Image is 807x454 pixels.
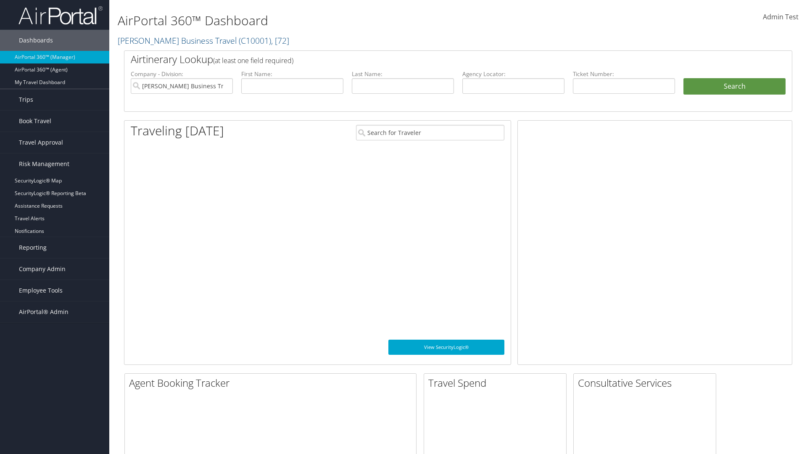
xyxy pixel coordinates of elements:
input: Search for Traveler [356,125,504,140]
span: Travel Approval [19,132,63,153]
span: AirPortal® Admin [19,301,69,322]
a: [PERSON_NAME] Business Travel [118,35,289,46]
span: Dashboards [19,30,53,51]
span: Risk Management [19,153,69,174]
span: (at least one field required) [213,56,293,65]
h1: AirPortal 360™ Dashboard [118,12,572,29]
h1: Traveling [DATE] [131,122,224,140]
span: Company Admin [19,259,66,280]
h2: Airtinerary Lookup [131,52,730,66]
label: First Name: [241,70,343,78]
h2: Travel Spend [428,376,566,390]
span: Book Travel [19,111,51,132]
span: Employee Tools [19,280,63,301]
label: Ticket Number: [573,70,675,78]
button: Search [683,78,786,95]
span: Admin Test [763,12,799,21]
img: airportal-logo.png [18,5,103,25]
a: Admin Test [763,4,799,30]
a: View SecurityLogic® [388,340,504,355]
span: Reporting [19,237,47,258]
label: Agency Locator: [462,70,564,78]
span: ( C10001 ) [239,35,271,46]
span: , [ 72 ] [271,35,289,46]
span: Trips [19,89,33,110]
h2: Agent Booking Tracker [129,376,416,390]
h2: Consultative Services [578,376,716,390]
label: Company - Division: [131,70,233,78]
label: Last Name: [352,70,454,78]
